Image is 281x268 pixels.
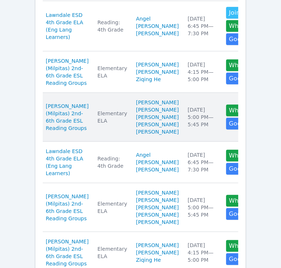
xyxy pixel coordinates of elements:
[229,8,256,17] span: Join Now
[46,102,88,132] a: [PERSON_NAME] (Milpitas) 2nd-6th Grade ESL Reading Groups
[226,240,268,252] button: Whiteboard
[226,73,267,84] a: Google Doc
[226,195,268,207] button: Whiteboard
[226,208,267,220] a: Google Doc
[136,121,179,128] a: [PERSON_NAME]
[98,65,127,79] div: Elementary ELA
[98,155,127,170] div: Reading: 4th Grade
[136,211,179,218] a: [PERSON_NAME]
[226,150,268,162] button: Whiteboard
[136,106,179,113] a: [PERSON_NAME]
[136,61,179,68] a: [PERSON_NAME]
[136,196,179,204] a: [PERSON_NAME]
[136,204,179,211] a: [PERSON_NAME]
[136,128,179,135] a: [PERSON_NAME]
[226,33,267,45] a: Google Doc
[43,183,276,232] tr: [PERSON_NAME] (Milpitas) 2nd-6th Grade ESL Reading GroupsElementary ELA[PERSON_NAME][PERSON_NAME]...
[226,253,267,265] a: Google Doc
[136,189,179,196] a: [PERSON_NAME]
[226,118,267,130] a: Google Doc
[46,238,88,267] a: [PERSON_NAME] (Milpitas) 2nd-6th Grade ESL Reading Groups
[226,59,268,71] button: Whiteboard
[46,57,88,87] a: [PERSON_NAME] (Milpitas) 2nd-6th Grade ESL Reading Groups
[46,148,88,177] a: Lawndale ESD 4th Grade ELA (Eng Lang Learners)
[43,93,276,142] tr: [PERSON_NAME] (Milpitas) 2nd-6th Grade ESL Reading GroupsElementary ELA[PERSON_NAME][PERSON_NAME]...
[98,200,127,215] div: Elementary ELA
[188,196,217,218] div: [DATE] 5:00 PM — 5:45 PM
[98,110,127,124] div: Elementary ELA
[43,51,276,93] tr: [PERSON_NAME] (Milpitas) 2nd-6th Grade ESL Reading GroupsElementary ELA[PERSON_NAME][PERSON_NAME]...
[226,105,268,116] button: Whiteboard
[188,106,217,128] div: [DATE] 5:00 PM — 5:45 PM
[136,218,179,226] a: [PERSON_NAME]
[98,19,127,33] div: Reading: 4th Grade
[188,15,217,37] div: [DATE] 6:45 PM — 7:30 PM
[188,242,217,264] div: [DATE] 4:15 PM — 5:00 PM
[136,99,179,106] a: [PERSON_NAME]
[226,163,267,175] a: Google Doc
[136,15,179,37] a: Angel [PERSON_NAME] [PERSON_NAME]
[136,242,179,249] a: [PERSON_NAME]
[136,151,179,173] a: Angel [PERSON_NAME] [PERSON_NAME]
[46,193,88,222] a: [PERSON_NAME] (Milpitas) 2nd-6th Grade ESL Reading Groups
[136,256,161,264] a: Ziqing He
[188,151,217,173] div: [DATE] 6:45 PM — 7:30 PM
[136,113,179,121] a: [PERSON_NAME]
[98,245,127,260] div: Elementary ELA
[188,61,217,83] div: [DATE] 4:15 PM — 5:00 PM
[43,1,276,51] tr: Lawndale ESD 4th Grade ELA (Eng Lang Learners)Reading: 4th GradeAngel [PERSON_NAME] [PERSON_NAME]...
[136,249,179,256] a: [PERSON_NAME]
[136,76,161,83] a: Ziqing He
[43,142,276,183] tr: Lawndale ESD 4th Grade ELA (Eng Lang Learners)Reading: 4th GradeAngel [PERSON_NAME] [PERSON_NAME]...
[136,68,179,76] a: [PERSON_NAME]
[226,7,272,19] button: Join Now
[46,11,88,41] a: Lawndale ESD 4th Grade ELA (Eng Lang Learners)
[226,20,268,32] button: Whiteboard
